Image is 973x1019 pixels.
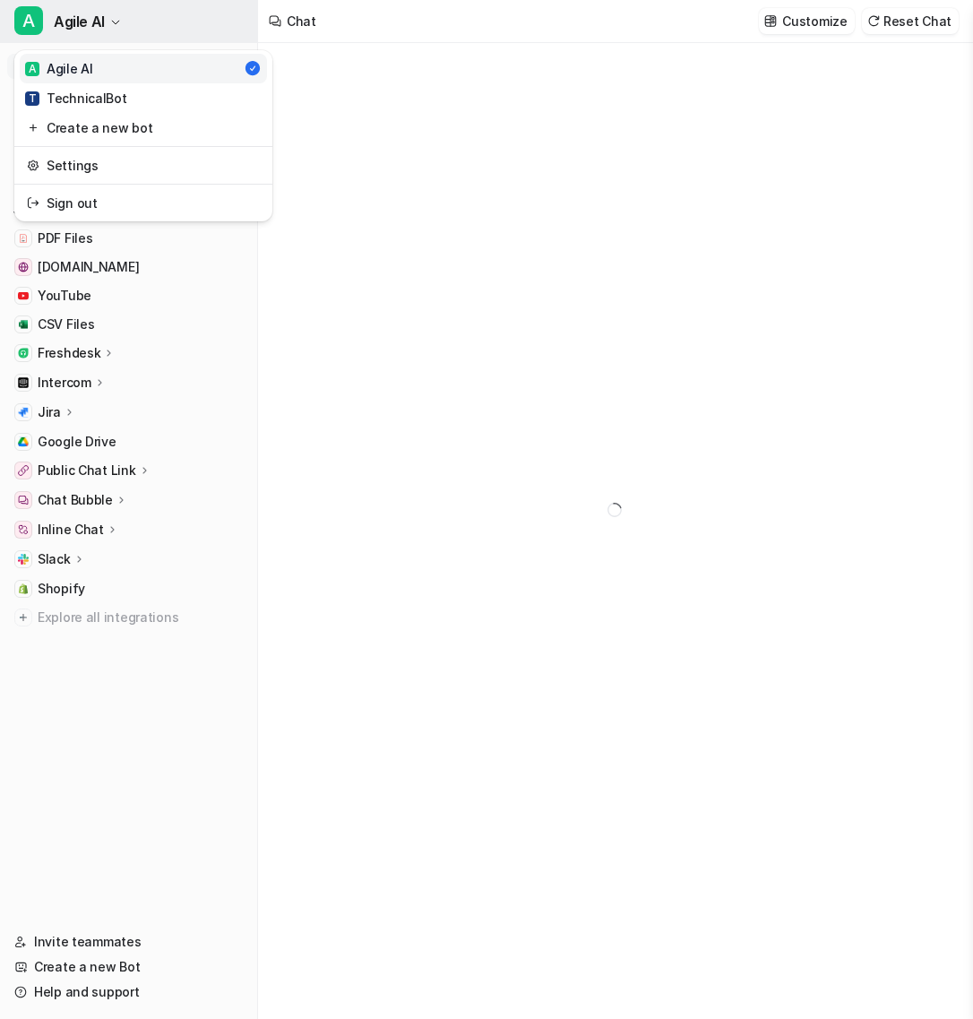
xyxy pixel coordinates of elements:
img: reset [27,156,39,175]
span: T [25,91,39,106]
span: A [25,62,39,76]
a: Sign out [20,188,267,218]
span: A [14,6,43,35]
div: AAgile AI [14,50,272,221]
span: Agile AI [54,9,105,34]
div: TechnicalBot [25,89,127,108]
img: reset [27,194,39,212]
img: reset [27,118,39,137]
a: Create a new bot [20,113,267,142]
a: Settings [20,151,267,180]
div: Agile AI [25,59,93,78]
